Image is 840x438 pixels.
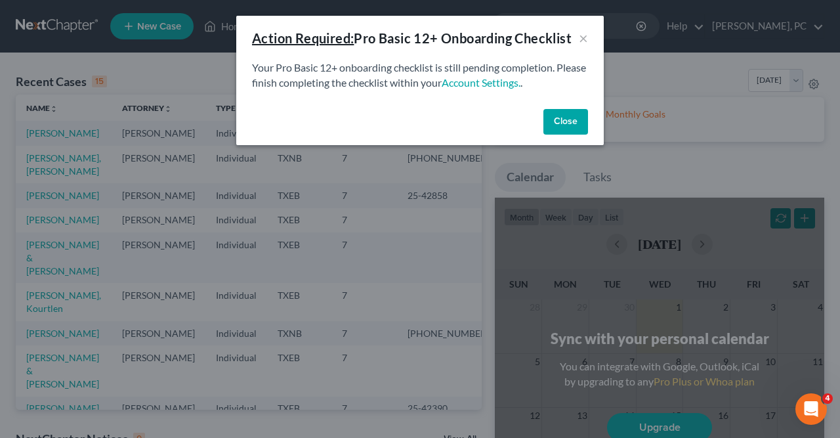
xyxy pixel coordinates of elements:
button: × [579,30,588,46]
button: Close [543,109,588,135]
iframe: Intercom live chat [795,393,827,425]
u: Action Required: [252,30,354,46]
p: Your Pro Basic 12+ onboarding checklist is still pending completion. Please finish completing the... [252,60,588,91]
span: 4 [822,393,833,404]
a: Account Settings. [442,76,520,89]
div: Pro Basic 12+ Onboarding Checklist [252,29,572,47]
